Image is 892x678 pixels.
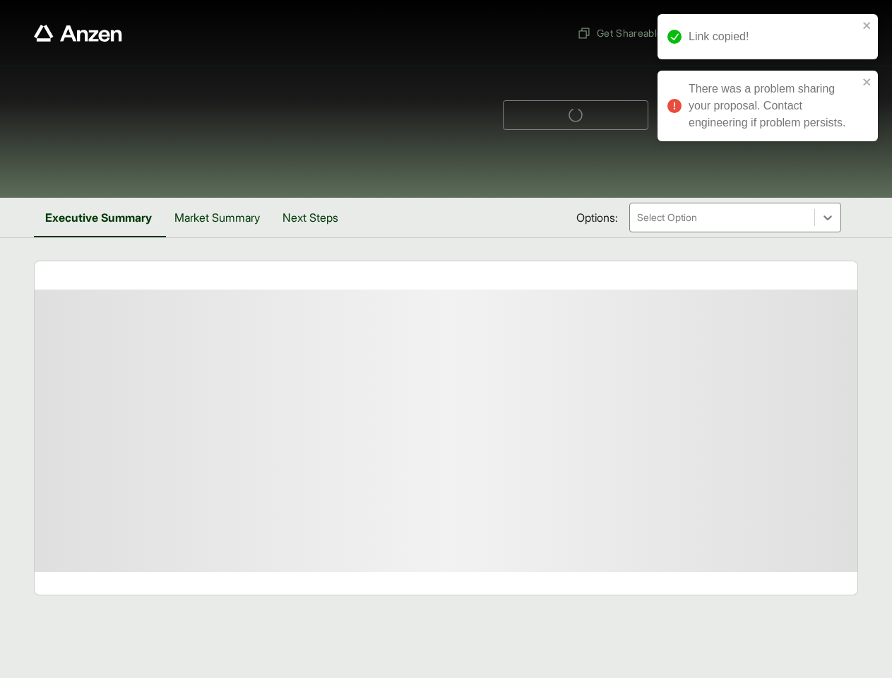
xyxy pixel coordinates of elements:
[862,20,872,31] button: close
[163,198,271,237] button: Market Summary
[571,20,691,46] button: Get Shareable Link
[34,198,163,237] button: Executive Summary
[689,28,858,45] div: Link copied!
[689,81,858,131] div: There was a problem sharing your proposal. Contact engineering if problem persists.
[862,76,872,88] button: close
[576,209,618,226] span: Options:
[271,198,350,237] button: Next Steps
[577,25,685,40] span: Get Shareable Link
[34,25,122,42] a: Anzen website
